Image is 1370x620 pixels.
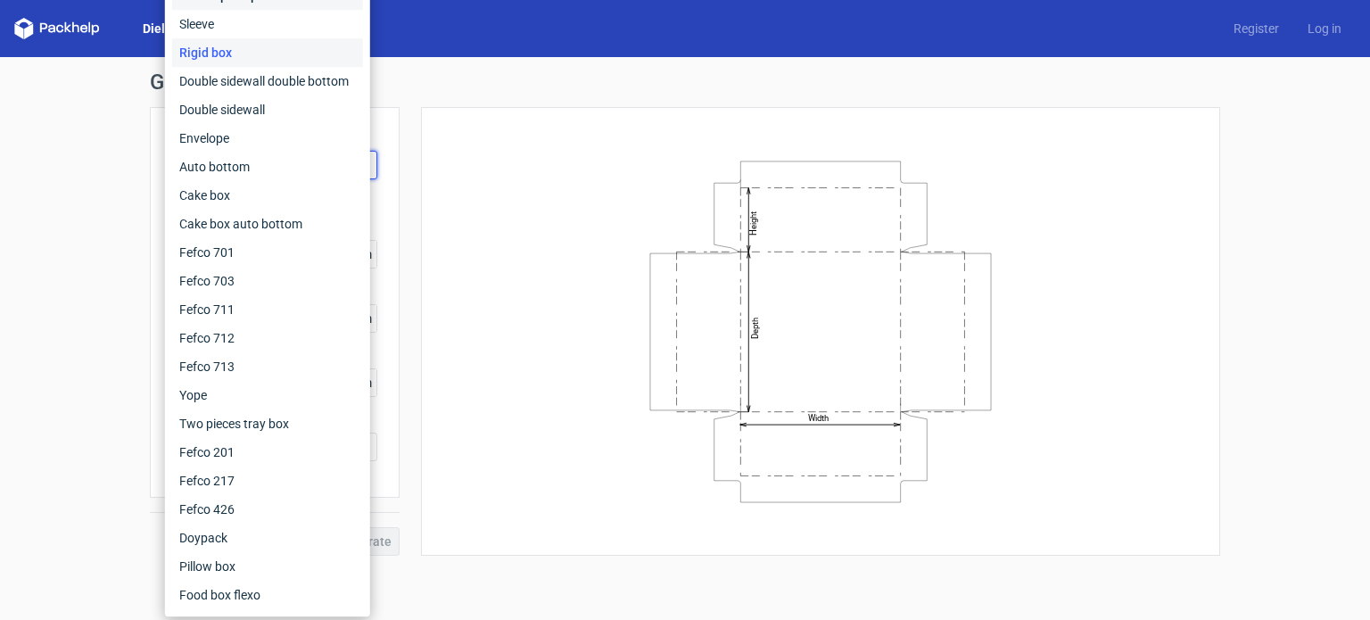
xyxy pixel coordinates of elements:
[172,210,363,238] div: Cake box auto bottom
[172,438,363,467] div: Fefco 201
[172,10,363,38] div: Sleeve
[172,324,363,352] div: Fefco 712
[172,181,363,210] div: Cake box
[172,124,363,153] div: Envelope
[172,352,363,381] div: Fefco 713
[748,211,758,235] text: Height
[172,153,363,181] div: Auto bottom
[172,552,363,581] div: Pillow box
[172,67,363,95] div: Double sidewall double bottom
[172,38,363,67] div: Rigid box
[128,20,203,37] a: Dielines
[172,581,363,609] div: Food box flexo
[172,467,363,495] div: Fefco 217
[172,95,363,124] div: Double sidewall
[172,495,363,524] div: Fefco 426
[172,238,363,267] div: Fefco 701
[172,381,363,409] div: Yope
[172,267,363,295] div: Fefco 703
[1293,20,1356,37] a: Log in
[172,409,363,438] div: Two pieces tray box
[150,71,1220,93] h1: Generate new dieline
[1219,20,1293,37] a: Register
[750,317,760,338] text: Depth
[172,524,363,552] div: Doypack
[172,295,363,324] div: Fefco 711
[808,413,829,423] text: Width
